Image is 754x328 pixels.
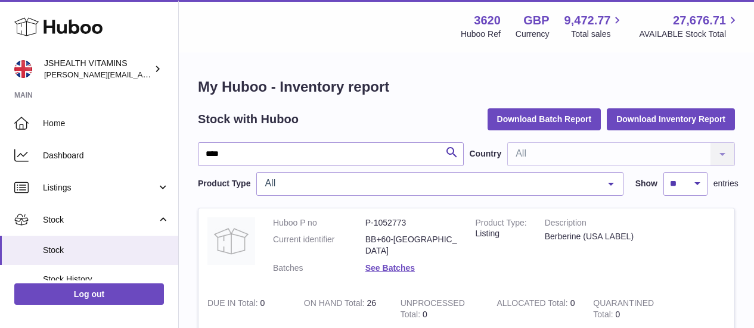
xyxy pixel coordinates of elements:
h2: Stock with Huboo [198,111,299,127]
strong: GBP [523,13,549,29]
a: 27,676.71 AVAILABLE Stock Total [639,13,740,40]
dt: Batches [273,263,365,274]
span: Listings [43,182,157,193]
label: Show [635,178,657,189]
span: Stock History [43,274,169,285]
span: Stock [43,245,169,256]
strong: ALLOCATED Total [497,298,570,311]
dt: Current identifier [273,234,365,257]
span: Stock [43,214,157,226]
img: product image [207,217,255,265]
span: [PERSON_NAME][EMAIL_ADDRESS][DOMAIN_NAME] [44,70,239,79]
dd: P-1052773 [365,217,458,229]
span: Home [43,118,169,129]
strong: Description [545,217,699,232]
span: All [262,177,598,189]
img: francesca@jshealthvitamins.com [14,60,32,78]
h1: My Huboo - Inventory report [198,77,735,96]
span: Total sales [571,29,624,40]
strong: DUE IN Total [207,298,260,311]
span: entries [713,178,739,189]
div: JSHEALTH VITAMINS [44,58,151,80]
button: Download Inventory Report [607,108,735,130]
label: Product Type [198,178,250,189]
span: 0 [616,310,620,319]
strong: QUARANTINED Total [593,298,654,322]
span: AVAILABLE Stock Total [639,29,740,40]
button: Download Batch Report [488,108,601,130]
div: Currency [516,29,550,40]
a: See Batches [365,263,415,273]
span: listing [476,229,499,238]
strong: UNPROCESSED Total [401,298,465,322]
dd: BB+60-[GEOGRAPHIC_DATA] [365,234,458,257]
label: Country [470,148,502,160]
a: Log out [14,283,164,305]
div: Berberine (USA LABEL) [545,231,699,242]
a: 9,472.77 Total sales [564,13,625,40]
div: Huboo Ref [461,29,501,40]
strong: 3620 [474,13,501,29]
strong: ON HAND Total [304,298,367,311]
span: 27,676.71 [673,13,726,29]
span: Dashboard [43,150,169,161]
dt: Huboo P no [273,217,365,229]
span: 9,472.77 [564,13,611,29]
strong: Product Type [476,218,527,230]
